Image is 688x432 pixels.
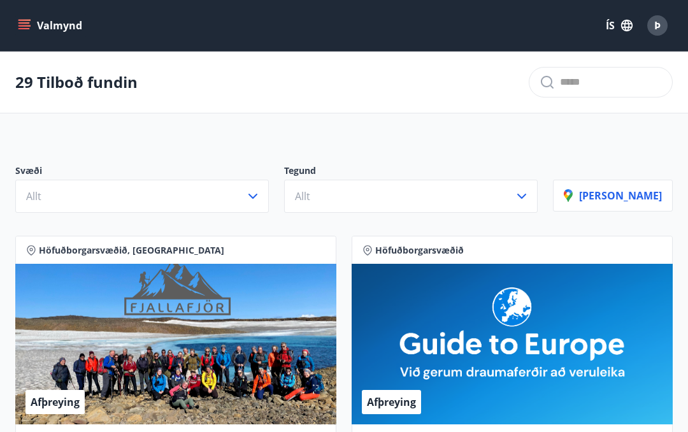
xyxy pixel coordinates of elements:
p: Svæði [15,164,269,180]
span: Höfuðborgarsvæðið [375,244,464,257]
button: Þ [642,10,673,41]
p: Tegund [284,164,538,180]
p: 29 Tilboð fundin [15,71,138,93]
button: ÍS [599,14,640,37]
span: Höfuðborgarsvæðið, [GEOGRAPHIC_DATA] [39,244,224,257]
button: menu [15,14,87,37]
button: Allt [15,180,269,213]
span: Allt [26,189,41,203]
button: [PERSON_NAME] [553,180,673,212]
p: [PERSON_NAME] [564,189,662,203]
button: Allt [284,180,538,213]
span: Afþreying [367,395,416,409]
span: Allt [295,189,310,203]
span: Afþreying [31,395,80,409]
span: Þ [654,18,661,32]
